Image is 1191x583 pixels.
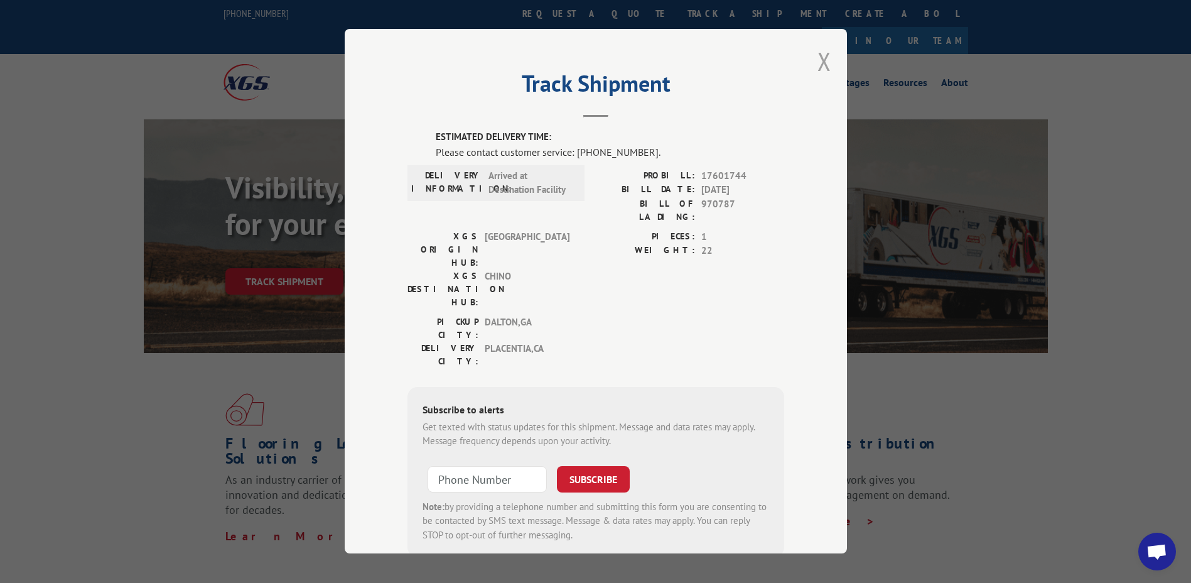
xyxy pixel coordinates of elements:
h2: Track Shipment [407,75,784,99]
label: PICKUP CITY: [407,315,478,342]
label: PIECES: [596,230,695,244]
button: Close modal [817,45,831,78]
label: PROBILL: [596,169,695,183]
span: Arrived at Destination Facility [488,169,573,197]
span: 970787 [701,197,784,224]
input: Phone Number [428,466,547,493]
div: by providing a telephone number and submitting this form you are consenting to be contacted by SM... [423,500,769,543]
span: [GEOGRAPHIC_DATA] [485,230,569,270]
label: WEIGHT: [596,244,695,258]
span: CHINO [485,270,569,309]
label: BILL DATE: [596,183,695,197]
label: DELIVERY CITY: [407,342,478,368]
span: [DATE] [701,183,784,197]
span: DALTON , GA [485,315,569,342]
button: SUBSCRIBE [557,466,630,493]
label: BILL OF LADING: [596,197,695,224]
div: Open chat [1138,533,1176,570]
span: 1 [701,230,784,244]
div: Please contact customer service: [PHONE_NUMBER]. [436,144,784,160]
strong: Note: [423,501,445,513]
label: XGS ORIGIN HUB: [407,230,478,270]
label: XGS DESTINATION HUB: [407,270,478,309]
span: 17601744 [701,169,784,183]
label: DELIVERY INFORMATION: [411,169,482,197]
div: Get texted with status updates for this shipment. Message and data rates may apply. Message frequ... [423,420,769,449]
div: Subscribe to alerts [423,402,769,420]
span: PLACENTIA , CA [485,342,569,368]
label: ESTIMATED DELIVERY TIME: [436,130,784,144]
span: 22 [701,244,784,258]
